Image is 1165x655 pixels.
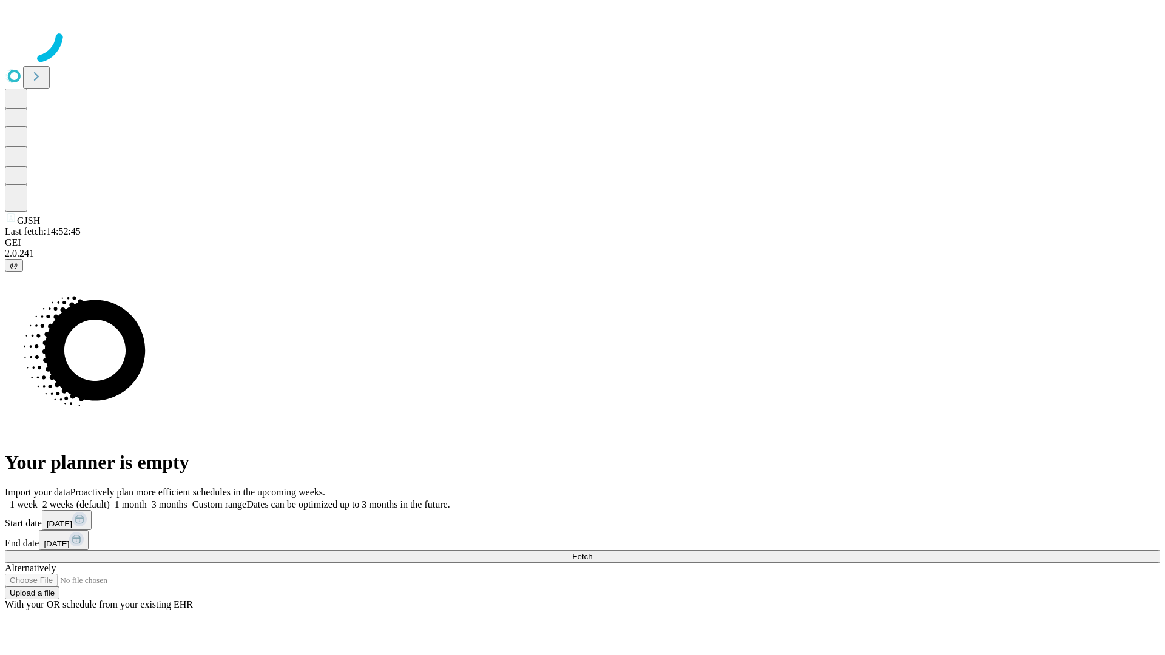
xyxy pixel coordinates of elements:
[5,248,1160,259] div: 2.0.241
[246,499,450,509] span: Dates can be optimized up to 3 months in the future.
[44,539,69,548] span: [DATE]
[5,550,1160,563] button: Fetch
[152,499,187,509] span: 3 months
[5,451,1160,474] h1: Your planner is empty
[5,259,23,272] button: @
[17,215,40,226] span: GJSH
[42,510,92,530] button: [DATE]
[42,499,110,509] span: 2 weeks (default)
[5,586,59,599] button: Upload a file
[39,530,89,550] button: [DATE]
[5,237,1160,248] div: GEI
[70,487,325,497] span: Proactively plan more efficient schedules in the upcoming weeks.
[5,563,56,573] span: Alternatively
[5,487,70,497] span: Import your data
[192,499,246,509] span: Custom range
[10,261,18,270] span: @
[115,499,147,509] span: 1 month
[47,519,72,528] span: [DATE]
[5,510,1160,530] div: Start date
[572,552,592,561] span: Fetch
[5,530,1160,550] div: End date
[5,599,193,610] span: With your OR schedule from your existing EHR
[5,226,81,237] span: Last fetch: 14:52:45
[10,499,38,509] span: 1 week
